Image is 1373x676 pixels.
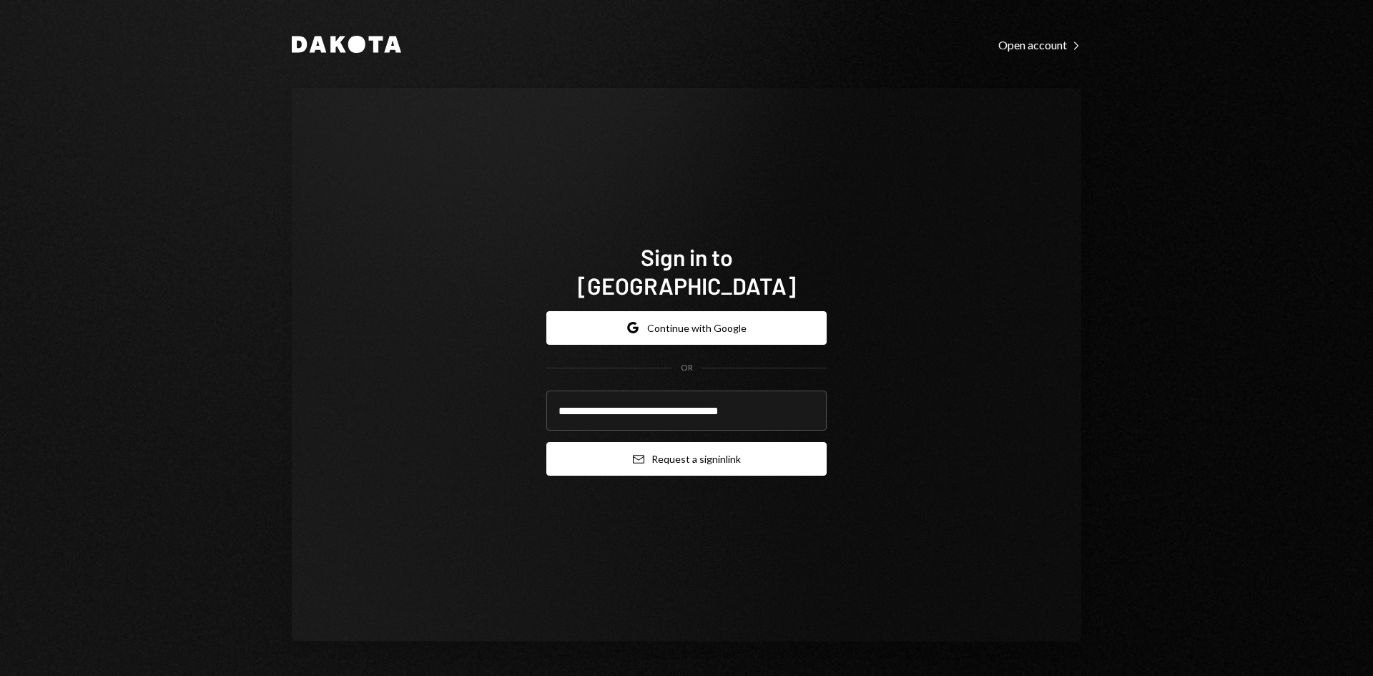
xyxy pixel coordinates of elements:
[998,36,1081,52] a: Open account
[546,442,827,476] button: Request a signinlink
[546,311,827,345] button: Continue with Google
[546,243,827,300] h1: Sign in to [GEOGRAPHIC_DATA]
[681,362,693,374] div: OR
[998,38,1081,52] div: Open account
